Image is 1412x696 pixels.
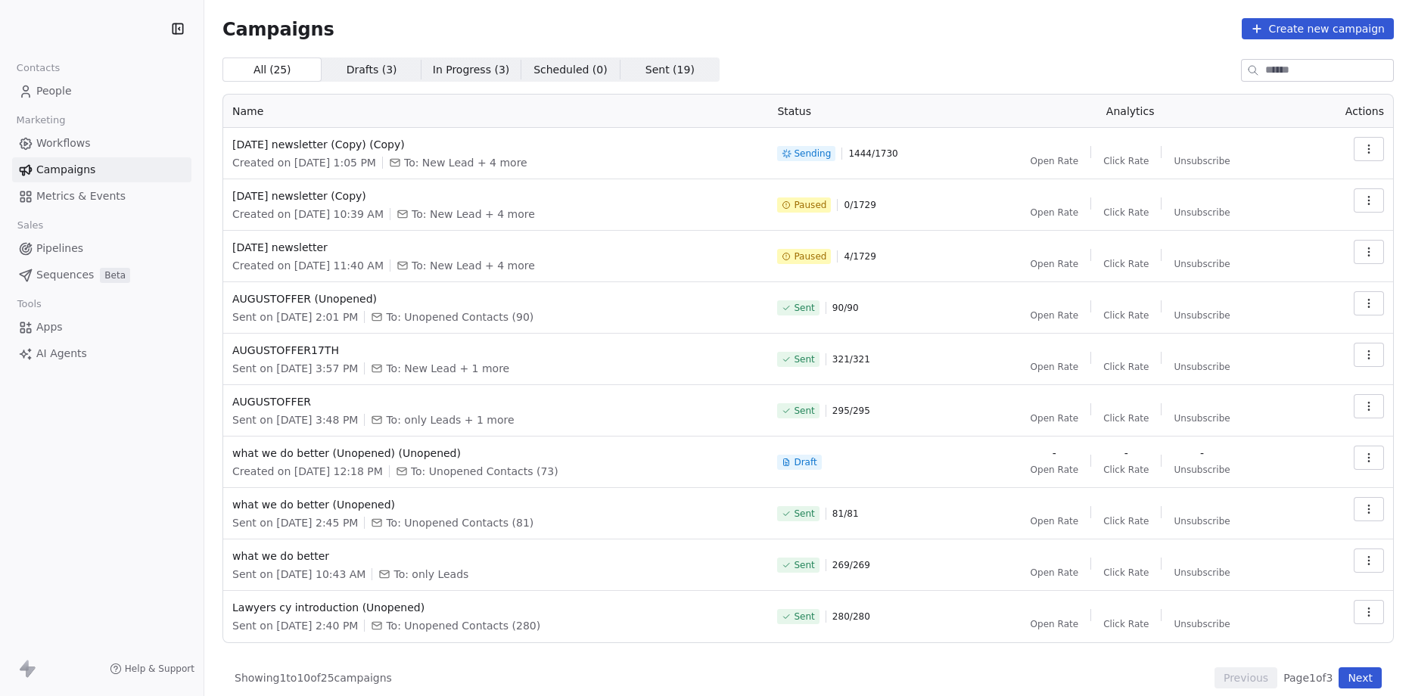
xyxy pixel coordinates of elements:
[794,302,814,314] span: Sent
[232,515,358,530] span: Sent on [DATE] 2:45 PM
[832,508,859,520] span: 81 / 81
[411,464,558,479] span: To: Unopened Contacts (73)
[36,188,126,204] span: Metrics & Events
[1031,567,1079,579] span: Open Rate
[1031,515,1079,527] span: Open Rate
[1031,464,1079,476] span: Open Rate
[794,148,831,160] span: Sending
[1174,464,1230,476] span: Unsubscribe
[794,405,814,417] span: Sent
[232,464,383,479] span: Created on [DATE] 12:18 PM
[1174,412,1230,424] span: Unsubscribe
[235,670,392,685] span: Showing 1 to 10 of 25 campaigns
[11,214,50,237] span: Sales
[832,353,870,365] span: 321 / 321
[844,199,876,211] span: 0 / 1729
[110,663,194,675] a: Help & Support
[232,394,759,409] span: AUGUSTOFFER
[1031,258,1079,270] span: Open Rate
[36,162,95,178] span: Campaigns
[36,135,91,151] span: Workflows
[832,302,859,314] span: 90 / 90
[1103,412,1149,424] span: Click Rate
[1283,670,1333,685] span: Page 1 of 3
[232,361,358,376] span: Sent on [DATE] 3:57 PM
[232,600,759,615] span: Lawyers cy introduction (Unopened)
[1103,567,1149,579] span: Click Rate
[1174,258,1230,270] span: Unsubscribe
[232,258,384,273] span: Created on [DATE] 11:40 AM
[232,412,358,427] span: Sent on [DATE] 3:48 PM
[12,184,191,209] a: Metrics & Events
[10,109,72,132] span: Marketing
[386,361,509,376] span: To: New Lead + 1 more
[232,567,365,582] span: Sent on [DATE] 10:43 AM
[794,456,816,468] span: Draft
[1103,464,1149,476] span: Click Rate
[12,315,191,340] a: Apps
[12,236,191,261] a: Pipelines
[232,548,759,564] span: what we do better
[832,611,870,623] span: 280 / 280
[36,241,83,256] span: Pipelines
[844,250,876,263] span: 4 / 1729
[794,353,814,365] span: Sent
[232,240,759,255] span: [DATE] newsletter
[412,207,535,222] span: To: New Lead + 4 more
[1174,309,1230,322] span: Unsubscribe
[1174,567,1230,579] span: Unsubscribe
[232,207,384,222] span: Created on [DATE] 10:39 AM
[386,618,540,633] span: To: Unopened Contacts (280)
[1031,309,1079,322] span: Open Rate
[1103,618,1149,630] span: Click Rate
[1339,667,1382,688] button: Next
[222,18,334,39] span: Campaigns
[794,199,826,211] span: Paused
[12,157,191,182] a: Campaigns
[404,155,527,170] span: To: New Lead + 4 more
[832,559,870,571] span: 269 / 269
[36,346,87,362] span: AI Agents
[1303,95,1393,128] th: Actions
[1174,618,1230,630] span: Unsubscribe
[433,62,510,78] span: In Progress ( 3 )
[232,446,759,461] span: what we do better (Unopened) (Unopened)
[1174,155,1230,167] span: Unsubscribe
[412,258,535,273] span: To: New Lead + 4 more
[645,62,695,78] span: Sent ( 19 )
[1031,618,1079,630] span: Open Rate
[232,188,759,204] span: [DATE] newsletter (Copy)
[125,663,194,675] span: Help & Support
[232,343,759,358] span: AUGUSTOFFER17TH
[957,95,1303,128] th: Analytics
[1031,155,1079,167] span: Open Rate
[223,95,768,128] th: Name
[1103,309,1149,322] span: Click Rate
[1174,361,1230,373] span: Unsubscribe
[232,291,759,306] span: AUGUSTOFFER (Unopened)
[794,559,814,571] span: Sent
[768,95,957,128] th: Status
[232,137,759,152] span: [DATE] newsletter (Copy) (Copy)
[1103,361,1149,373] span: Click Rate
[1031,361,1079,373] span: Open Rate
[1200,446,1204,461] span: -
[12,131,191,156] a: Workflows
[848,148,897,160] span: 1444 / 1730
[232,618,358,633] span: Sent on [DATE] 2:40 PM
[1031,207,1079,219] span: Open Rate
[36,319,63,335] span: Apps
[36,83,72,99] span: People
[12,341,191,366] a: AI Agents
[794,508,814,520] span: Sent
[12,263,191,287] a: SequencesBeta
[1174,207,1230,219] span: Unsubscribe
[11,293,48,315] span: Tools
[1103,258,1149,270] span: Click Rate
[1053,446,1056,461] span: -
[794,611,814,623] span: Sent
[347,62,397,78] span: Drafts ( 3 )
[393,567,468,582] span: To: only Leads
[794,250,826,263] span: Paused
[1103,515,1149,527] span: Click Rate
